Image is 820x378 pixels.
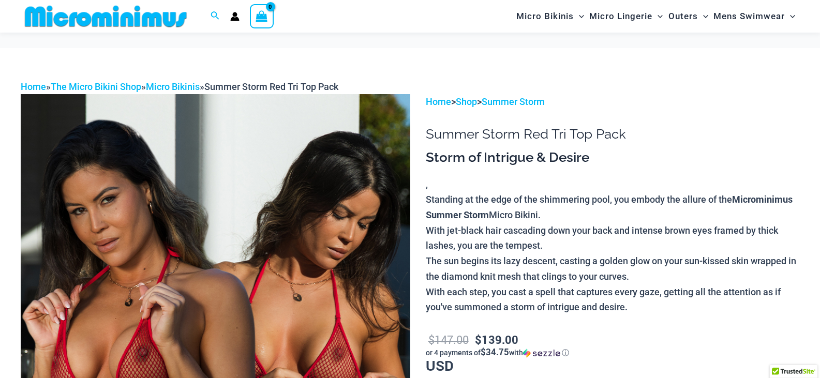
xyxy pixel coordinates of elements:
[713,3,785,29] span: Mens Swimwear
[785,3,795,29] span: Menu Toggle
[475,332,482,347] span: $
[426,96,451,107] a: Home
[698,3,708,29] span: Menu Toggle
[211,10,220,23] a: Search icon link
[711,3,798,29] a: Mens SwimwearMenu ToggleMenu Toggle
[426,347,799,358] div: or 4 payments of$34.75withSezzle Click to learn more about Sezzle
[512,2,799,31] nav: Site Navigation
[21,81,46,92] a: Home
[523,349,560,358] img: Sezzle
[230,12,240,21] a: Account icon link
[146,81,200,92] a: Micro Bikinis
[589,3,652,29] span: Micro Lingerie
[428,332,435,347] span: $
[426,347,799,358] div: or 4 payments of with
[426,94,799,110] p: > >
[481,346,509,358] span: $34.75
[456,96,477,107] a: Shop
[204,81,338,92] span: Summer Storm Red Tri Top Pack
[51,81,141,92] a: The Micro Bikini Shop
[516,3,574,29] span: Micro Bikinis
[426,149,799,167] h3: Storm of Intrigue & Desire
[514,3,587,29] a: Micro BikinisMenu ToggleMenu Toggle
[668,3,698,29] span: Outers
[574,3,584,29] span: Menu Toggle
[587,3,665,29] a: Micro LingerieMenu ToggleMenu Toggle
[652,3,663,29] span: Menu Toggle
[21,81,338,92] span: » » »
[250,4,274,28] a: View Shopping Cart, empty
[666,3,711,29] a: OutersMenu ToggleMenu Toggle
[426,126,799,142] h1: Summer Storm Red Tri Top Pack
[428,332,469,347] bdi: 147.00
[426,331,799,373] p: USD
[482,96,545,107] a: Summer Storm
[426,192,799,315] p: Standing at the edge of the shimmering pool, you embody the allure of the Micro Bikini. With jet-...
[21,5,191,28] img: MM SHOP LOGO FLAT
[426,149,799,315] div: ,
[475,332,518,347] bdi: 139.00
